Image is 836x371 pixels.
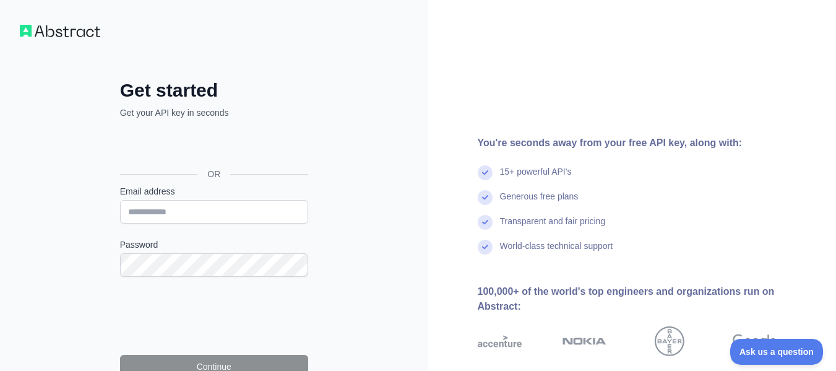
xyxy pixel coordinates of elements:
[20,25,100,37] img: Workflow
[197,168,230,180] span: OR
[478,136,817,151] div: You're seconds away from your free API key, along with:
[114,133,312,160] iframe: Sign in with Google Button
[500,165,572,190] div: 15+ powerful API's
[120,185,308,198] label: Email address
[562,326,606,356] img: nokia
[500,215,606,240] div: Transparent and fair pricing
[478,326,522,356] img: accenture
[500,240,613,264] div: World-class technical support
[478,215,493,230] img: check mark
[120,79,308,102] h2: Get started
[733,326,777,356] img: google
[655,326,684,356] img: bayer
[478,165,493,180] img: check mark
[730,339,824,365] iframe: Toggle Customer Support
[120,292,308,340] iframe: reCAPTCHA
[500,190,579,215] div: Generous free plans
[120,107,308,119] p: Get your API key in seconds
[120,238,308,251] label: Password
[478,190,493,205] img: check mark
[478,240,493,255] img: check mark
[478,284,817,314] div: 100,000+ of the world's top engineers and organizations run on Abstract:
